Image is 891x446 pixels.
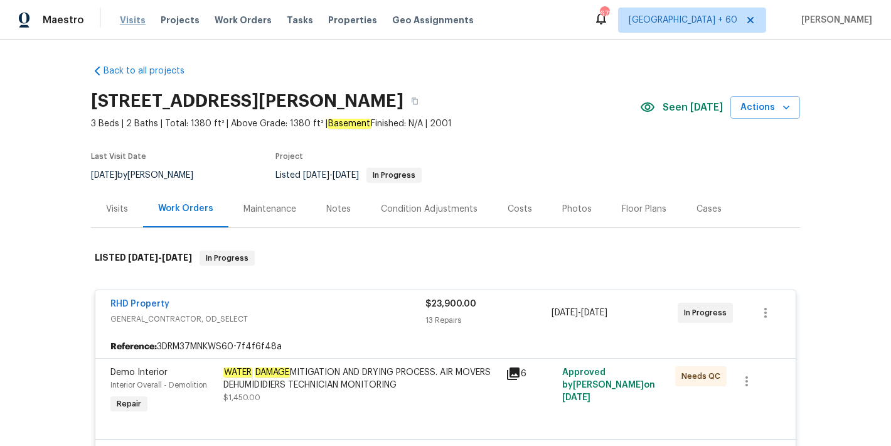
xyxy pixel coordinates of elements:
span: Projects [161,14,200,26]
div: Work Orders [158,202,213,215]
span: Listed [275,171,422,180]
span: - [128,253,192,262]
span: Maestro [43,14,84,26]
span: [DATE] [562,393,590,402]
div: Condition Adjustments [381,203,478,215]
div: Floor Plans [622,203,666,215]
span: Visits [120,14,146,26]
span: In Progress [684,307,732,319]
span: 3 Beds | 2 Baths | Total: 1380 ft² | Above Grade: 1380 ft² | Finished: N/A | 2001 [91,117,640,130]
span: [DATE] [162,253,192,262]
h6: LISTED [95,251,192,266]
span: Project [275,153,303,160]
div: Notes [326,203,351,215]
span: $1,450.00 [223,394,260,401]
span: [DATE] [91,171,117,180]
em: Basement [328,119,371,129]
span: Demo Interior [110,368,168,377]
button: Actions [730,96,800,119]
span: Needs QC [681,370,725,383]
div: 13 Repairs [425,314,552,327]
div: by [PERSON_NAME] [91,168,208,183]
span: Repair [112,398,146,410]
div: LISTED [DATE]-[DATE]In Progress [91,238,800,278]
div: Costs [508,203,532,215]
span: [GEOGRAPHIC_DATA] + 60 [629,14,737,26]
span: - [552,307,607,319]
span: [DATE] [552,308,578,317]
em: DAMAGE [255,367,290,378]
a: Back to all projects [91,65,211,77]
span: $23,900.00 [425,300,476,308]
b: Reference: [110,340,157,353]
div: 3DRM37MNKWS60-7f4f6f48a [95,335,796,358]
span: [PERSON_NAME] [796,14,872,26]
span: Geo Assignments [392,14,474,26]
div: MITIGATION AND DRYING PROCESS. AIR MOVERS DEHUMIDIDIERS TECHNICIAN MONITORING [223,366,498,391]
div: Photos [562,203,592,215]
span: - [303,171,359,180]
div: Maintenance [243,203,296,215]
span: [DATE] [581,308,607,317]
span: Approved by [PERSON_NAME] on [562,368,655,402]
span: In Progress [201,252,253,264]
span: [DATE] [128,253,158,262]
span: [DATE] [303,171,329,180]
span: In Progress [368,171,420,179]
span: Interior Overall - Demolition [110,381,207,389]
div: Visits [106,203,128,215]
span: GENERAL_CONTRACTOR, OD_SELECT [110,313,425,325]
span: Properties [328,14,377,26]
div: Cases [696,203,722,215]
em: WATER [223,367,252,378]
span: Seen [DATE] [663,101,723,114]
span: [DATE] [333,171,359,180]
a: RHD Property [110,300,169,308]
span: Actions [740,100,790,116]
span: Tasks [287,16,313,24]
h2: [STREET_ADDRESS][PERSON_NAME] [91,95,403,107]
div: 6 [506,366,555,381]
div: 678 [600,8,609,20]
span: Work Orders [215,14,272,26]
button: Copy Address [403,90,426,112]
span: Last Visit Date [91,153,146,160]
